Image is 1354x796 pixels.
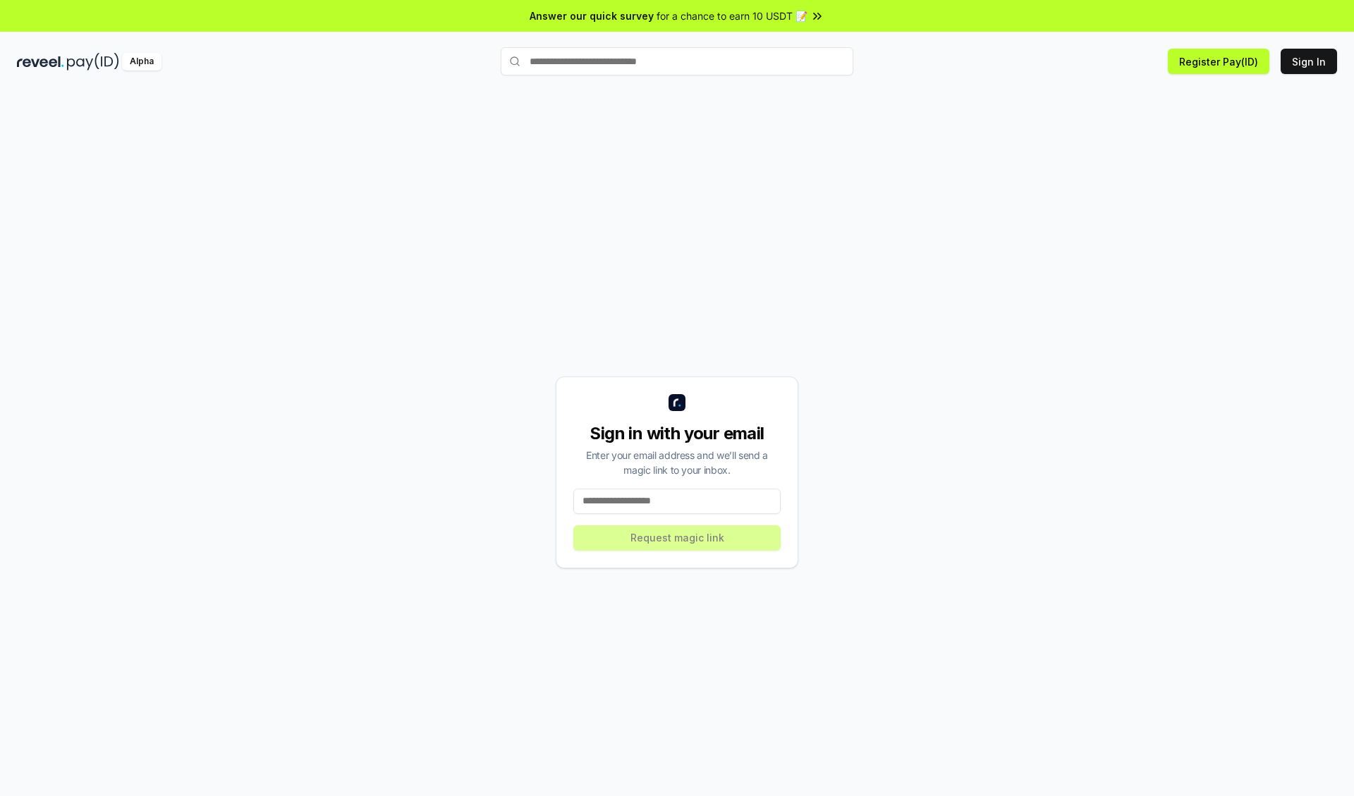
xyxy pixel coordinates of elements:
button: Register Pay(ID) [1168,49,1269,74]
img: pay_id [67,53,119,71]
span: for a chance to earn 10 USDT 📝 [657,8,807,23]
button: Sign In [1281,49,1337,74]
img: reveel_dark [17,53,64,71]
img: logo_small [669,394,685,411]
div: Sign in with your email [573,422,781,445]
div: Alpha [122,53,161,71]
span: Answer our quick survey [530,8,654,23]
div: Enter your email address and we’ll send a magic link to your inbox. [573,448,781,477]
